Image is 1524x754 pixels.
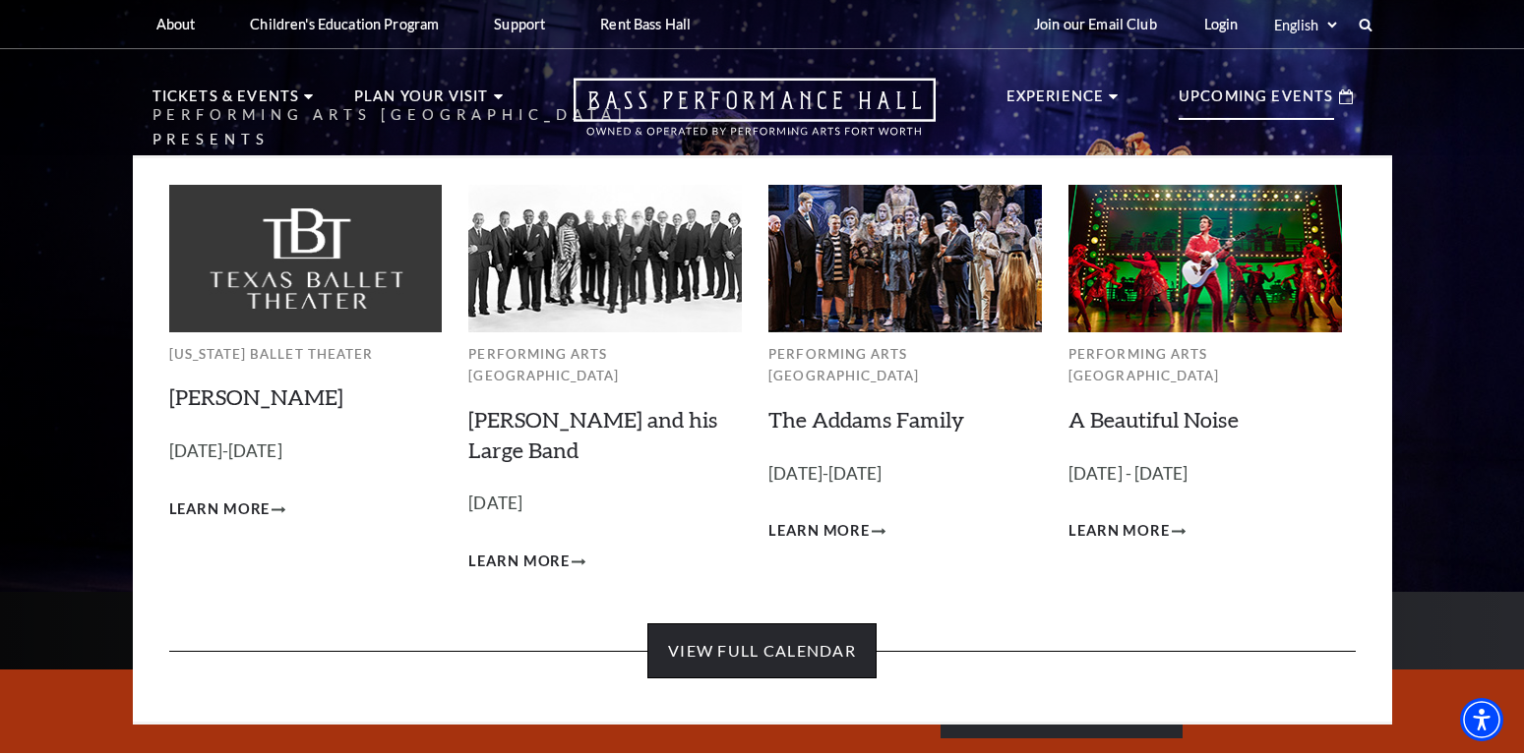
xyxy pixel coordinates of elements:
[768,460,1042,489] p: [DATE]-[DATE]
[768,519,870,544] span: Learn More
[354,85,489,120] p: Plan Your Visit
[169,343,443,366] p: [US_STATE] Ballet Theater
[494,16,545,32] p: Support
[1068,343,1342,387] p: Performing Arts [GEOGRAPHIC_DATA]
[169,437,443,466] p: [DATE]-[DATE]
[768,519,885,544] a: Learn More The Addams Family
[768,406,964,433] a: The Addams Family
[468,185,742,331] img: Performing Arts Fort Worth
[169,383,343,410] a: [PERSON_NAME]
[250,16,439,32] p: Children's Education Program
[1068,519,1186,544] a: Learn More A Beautiful Noise
[768,343,1042,387] p: Performing Arts [GEOGRAPHIC_DATA]
[1460,698,1503,741] div: Accessibility Menu
[600,16,691,32] p: Rent Bass Hall
[1068,406,1239,433] a: A Beautiful Noise
[156,16,196,32] p: About
[468,550,585,574] a: Learn More Lyle Lovett and his Large Band
[468,343,742,387] p: Performing Arts [GEOGRAPHIC_DATA]
[1068,185,1342,331] img: Performing Arts Fort Worth
[1179,85,1334,120] p: Upcoming Events
[468,406,717,463] a: [PERSON_NAME] and his Large Band
[503,78,1006,155] a: Open this option
[768,185,1042,331] img: Performing Arts Fort Worth
[468,550,570,574] span: Learn More
[169,497,271,522] span: Learn More
[1006,85,1105,120] p: Experience
[152,85,300,120] p: Tickets & Events
[169,497,286,522] a: Learn More Peter Pan
[169,185,443,331] img: Texas Ballet Theater
[468,490,742,518] p: [DATE]
[1068,460,1342,489] p: [DATE] - [DATE]
[647,623,877,678] a: View Full Calendar
[1270,16,1340,34] select: Select:
[1068,519,1170,544] span: Learn More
